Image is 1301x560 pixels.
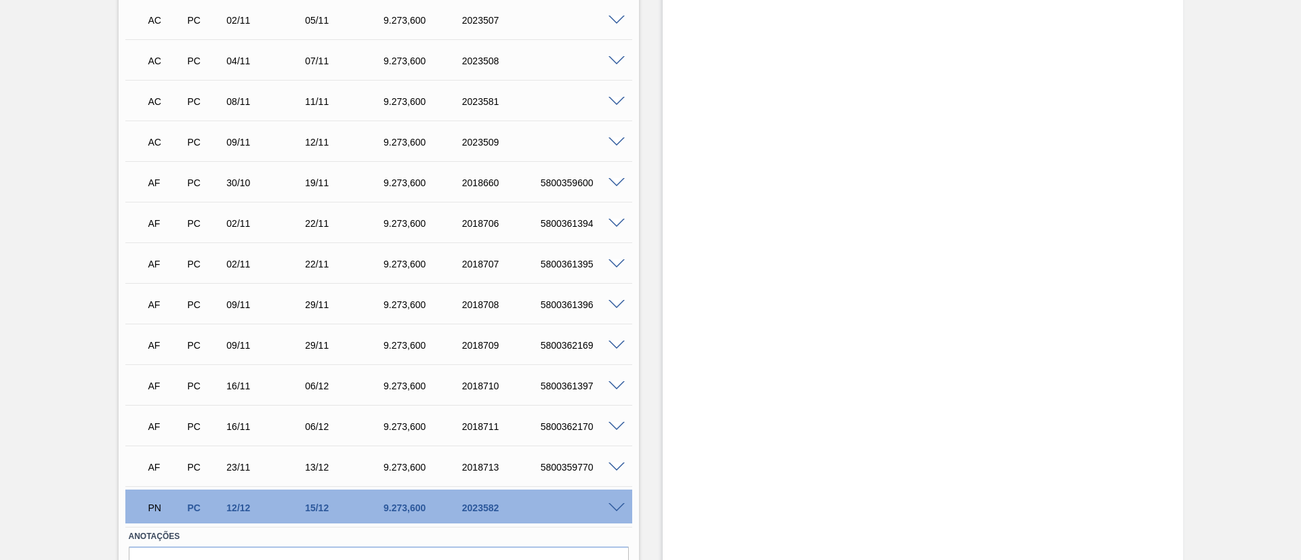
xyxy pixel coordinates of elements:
div: 2023581 [459,96,547,107]
div: Pedido de Compra [184,137,224,148]
div: Aguardando Faturamento [145,249,186,279]
div: 9.273,600 [380,381,468,391]
div: 04/11/2025 [223,56,311,66]
div: Pedido de Compra [184,218,224,229]
div: Pedido de Compra [184,299,224,310]
div: 2018660 [459,177,547,188]
div: 19/11/2025 [302,177,390,188]
div: 9.273,600 [380,502,468,513]
div: 9.273,600 [380,462,468,473]
div: 9.273,600 [380,340,468,351]
div: 16/11/2025 [223,421,311,432]
div: 11/11/2025 [302,96,390,107]
p: AC [148,137,182,148]
div: 5800359770 [537,462,625,473]
div: 9.273,600 [380,259,468,270]
div: 06/12/2025 [302,421,390,432]
div: 5800361395 [537,259,625,270]
div: 2018706 [459,218,547,229]
div: 22/11/2025 [302,259,390,270]
div: 07/11/2025 [302,56,390,66]
div: 22/11/2025 [302,218,390,229]
p: AF [148,462,182,473]
p: AC [148,15,182,26]
div: 2018707 [459,259,547,270]
div: 9.273,600 [380,218,468,229]
div: 02/11/2025 [223,259,311,270]
div: Aguardando Faturamento [145,168,186,198]
div: Pedido de Compra [184,177,224,188]
div: Aguardando Faturamento [145,412,186,441]
div: Pedido de Compra [184,96,224,107]
div: 05/11/2025 [302,15,390,26]
p: AF [148,259,182,270]
div: 13/12/2025 [302,462,390,473]
div: 02/11/2025 [223,218,311,229]
div: 02/11/2025 [223,15,311,26]
div: Pedido de Compra [184,462,224,473]
div: Aguardando Faturamento [145,371,186,401]
label: Anotações [129,527,629,546]
div: Aguardando Faturamento [145,452,186,482]
div: 06/12/2025 [302,381,390,391]
div: 2018708 [459,299,547,310]
div: 5800359600 [537,177,625,188]
div: Aguardando Composição de Carga [145,87,186,116]
p: AF [148,218,182,229]
div: 12/11/2025 [302,137,390,148]
p: AC [148,96,182,107]
div: 09/11/2025 [223,299,311,310]
div: Pedido de Compra [184,421,224,432]
div: 2023508 [459,56,547,66]
p: AF [148,340,182,351]
div: 2018713 [459,462,547,473]
div: Pedido de Compra [184,502,224,513]
div: 5800361394 [537,218,625,229]
div: 23/11/2025 [223,462,311,473]
div: Aguardando Faturamento [145,330,186,360]
div: Pedido de Compra [184,381,224,391]
div: 5800362169 [537,340,625,351]
p: AC [148,56,182,66]
div: 9.273,600 [380,177,468,188]
p: AF [148,381,182,391]
div: 5800361396 [537,299,625,310]
p: AF [148,421,182,432]
div: 29/11/2025 [302,299,390,310]
div: 2023509 [459,137,547,148]
div: 2023507 [459,15,547,26]
div: 2023582 [459,502,547,513]
div: 9.273,600 [380,56,468,66]
div: 2018709 [459,340,547,351]
div: 09/11/2025 [223,340,311,351]
div: 5800362170 [537,421,625,432]
div: 2018711 [459,421,547,432]
div: 9.273,600 [380,299,468,310]
div: 5800361397 [537,381,625,391]
div: Pedido de Compra [184,15,224,26]
p: AF [148,177,182,188]
div: Aguardando Faturamento [145,290,186,320]
div: 30/10/2025 [223,177,311,188]
div: Pedido em Negociação [145,493,186,523]
div: Aguardando Composição de Carga [145,5,186,35]
div: 09/11/2025 [223,137,311,148]
div: 12/12/2025 [223,502,311,513]
div: 9.273,600 [380,96,468,107]
p: PN [148,502,182,513]
div: 9.273,600 [380,421,468,432]
div: Pedido de Compra [184,259,224,270]
div: Pedido de Compra [184,340,224,351]
div: Aguardando Faturamento [145,209,186,238]
div: 08/11/2025 [223,96,311,107]
div: 9.273,600 [380,15,468,26]
div: 29/11/2025 [302,340,390,351]
div: 16/11/2025 [223,381,311,391]
div: Pedido de Compra [184,56,224,66]
p: AF [148,299,182,310]
div: Aguardando Composição de Carga [145,46,186,76]
div: 9.273,600 [380,137,468,148]
div: 2018710 [459,381,547,391]
div: Aguardando Composição de Carga [145,127,186,157]
div: 15/12/2025 [302,502,390,513]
